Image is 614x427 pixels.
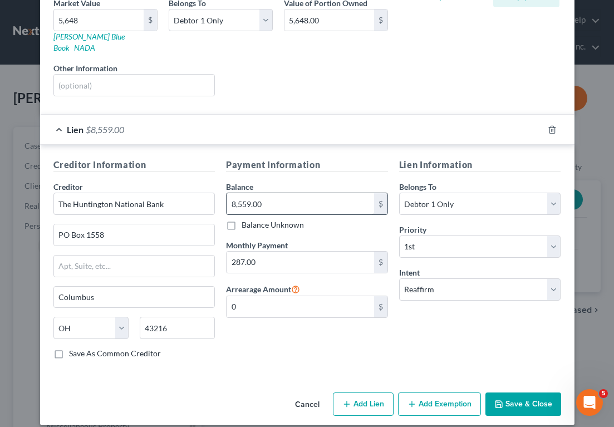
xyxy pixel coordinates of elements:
[399,267,420,278] label: Intent
[54,256,215,277] input: Apt, Suite, etc...
[227,193,374,214] input: 0.00
[374,193,387,214] div: $
[53,62,117,74] label: Other Information
[226,282,300,296] label: Arrearage Amount
[86,124,124,135] span: $8,559.00
[374,296,387,317] div: $
[599,389,608,398] span: 5
[226,239,288,251] label: Monthly Payment
[485,392,561,416] button: Save & Close
[53,193,215,215] input: Search creditor by name...
[286,394,328,416] button: Cancel
[69,348,161,359] label: Save As Common Creditor
[144,9,157,31] div: $
[576,389,603,416] iframe: Intercom live chat
[140,317,215,339] input: Enter zip...
[53,158,215,172] h5: Creditor Information
[399,225,426,234] span: Priority
[399,182,436,192] span: Belongs To
[374,252,387,273] div: $
[74,43,95,52] a: NADA
[226,181,253,193] label: Balance
[54,9,144,31] input: 0.00
[399,158,561,172] h5: Lien Information
[226,158,388,172] h5: Payment Information
[227,296,374,317] input: 0.00
[227,252,374,273] input: 0.00
[53,182,83,192] span: Creditor
[284,9,374,31] input: 0.00
[54,75,215,96] input: (optional)
[53,32,125,52] a: [PERSON_NAME] Blue Book
[398,392,481,416] button: Add Exemption
[67,124,83,135] span: Lien
[333,392,394,416] button: Add Lien
[242,219,304,230] label: Balance Unknown
[54,287,215,308] input: Enter city...
[374,9,387,31] div: $
[54,224,215,246] input: Enter address...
